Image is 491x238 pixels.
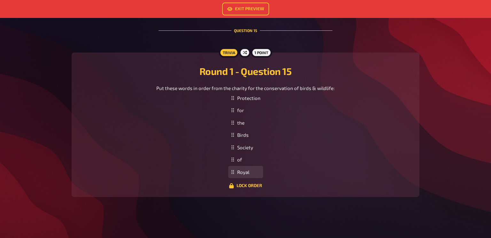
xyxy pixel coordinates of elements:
[79,65,412,77] h2: Round 1 - Question 15
[228,117,263,129] div: the
[156,85,335,91] span: Put these words in order from the charity for the conservation of birds & wildlife:
[228,129,263,141] div: Birds
[228,141,263,154] div: Society
[228,153,263,166] div: of
[159,12,332,49] div: Question 15
[251,47,272,58] div: 1 point
[219,47,239,58] div: Trivia
[222,3,269,15] a: Exit Preview
[228,104,263,117] div: for
[228,92,263,104] div: Protection
[229,183,262,188] button: Lock order
[228,166,263,178] div: Royal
